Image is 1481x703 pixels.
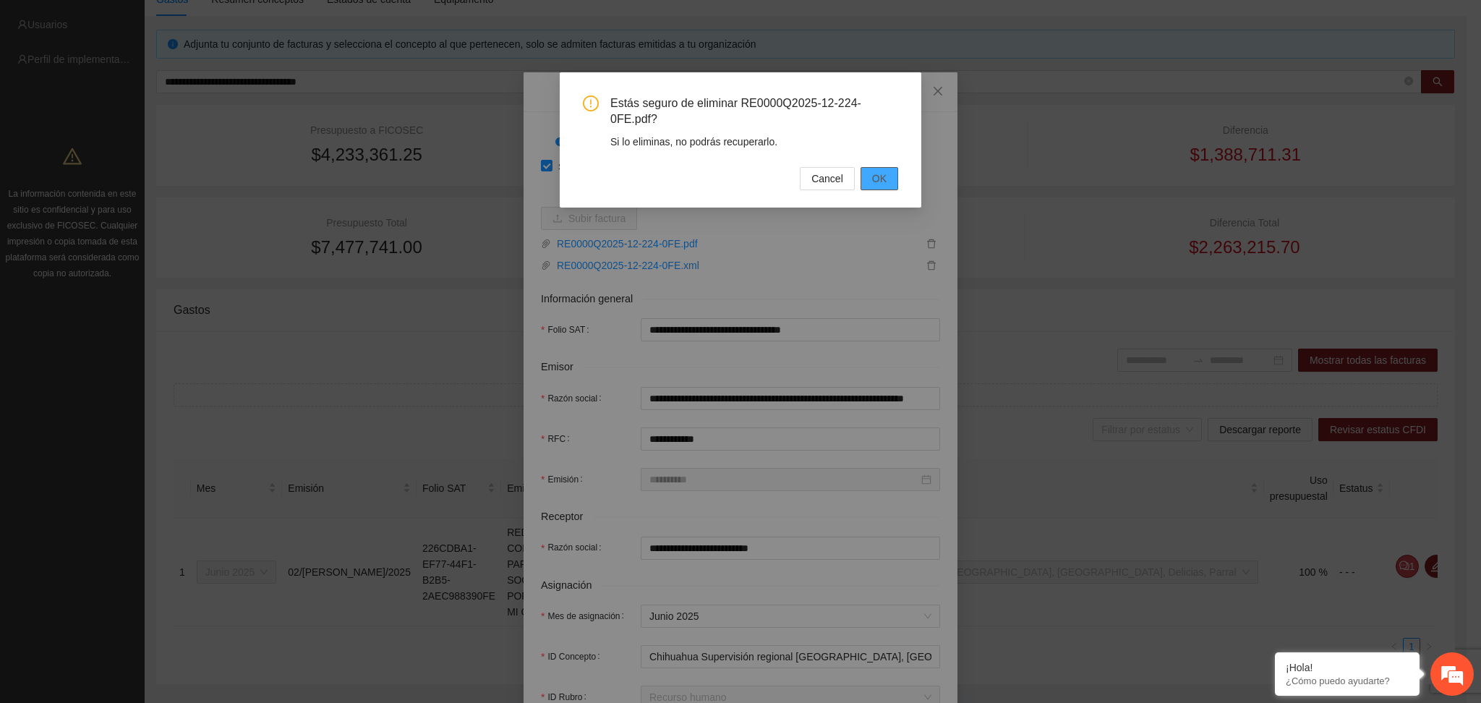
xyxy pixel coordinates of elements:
[811,171,843,187] span: Cancel
[861,167,898,190] button: OK
[1286,676,1409,686] p: ¿Cómo puedo ayudarte?
[7,395,276,446] textarea: Escriba su mensaje y pulse “Intro”
[610,134,898,150] div: Si lo eliminas, no podrás recuperarlo.
[872,171,887,187] span: OK
[800,167,855,190] button: Cancel
[610,95,898,128] span: Estás seguro de eliminar RE0000Q2025-12-224-0FE.pdf?
[237,7,272,42] div: Minimizar ventana de chat en vivo
[1286,662,1409,673] div: ¡Hola!
[84,193,200,339] span: Estamos en línea.
[75,74,243,93] div: Chatee con nosotros ahora
[583,95,599,111] span: exclamation-circle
